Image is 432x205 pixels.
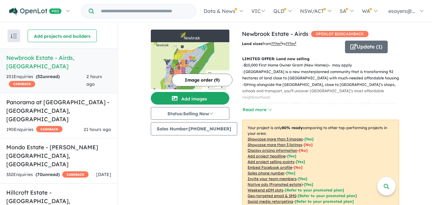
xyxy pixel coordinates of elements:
button: Add images [151,92,229,105]
div: 190 Enquir ies [6,126,63,134]
u: Native ads (Promoted estate) [248,182,303,187]
button: Status:Selling Now [151,107,229,120]
strong: ( unread) [36,74,60,79]
div: 332 Enquir ies [6,171,89,179]
strong: ( unread) [36,172,60,177]
span: [ No ] [294,165,303,170]
span: to [282,41,296,46]
u: ??? m [271,41,282,46]
sup: 2 [280,41,282,44]
p: - [GEOGRAPHIC_DATA] is a new masterplanned community that is transforming 92 hectares of land clo... [242,69,404,82]
img: sort.svg [11,34,17,38]
button: Update (1) [345,41,388,53]
span: esayers@... [388,8,415,14]
span: [ Yes ] [298,176,307,181]
img: Newbrook Estate - Airds Logo [153,32,227,40]
span: [Refer to your promoted plan] [295,199,354,204]
b: Land sizes [242,41,262,46]
u: Sales phone number [248,171,285,175]
button: Add projects and builders [28,30,97,42]
p: LIMITED OFFER: Land now selling [242,56,399,62]
u: Social media retargeting [248,199,293,204]
span: CASHBACK [9,81,35,87]
p: - Access to [GEOGRAPHIC_DATA], with tree canopies creating a wildlife corridor that connects to [... [242,101,404,114]
h5: Mondo Estate - [PERSON_NAME][GEOGRAPHIC_DATA] , [GEOGRAPHIC_DATA] [6,143,111,168]
div: 251 Enquir ies [6,73,86,88]
span: 70 [37,172,42,177]
span: [ Yes ] [296,159,305,164]
span: CASHBACK [62,171,89,178]
p: - $10,000 First Home Owner Grant (New Homes)~ may apply [242,62,404,68]
span: [ No ] [304,142,313,147]
b: 80 % ready [282,125,303,130]
button: Read more [242,106,272,113]
u: Add project selling-points [248,159,294,164]
h5: Newbrook Estate - Airds , [GEOGRAPHIC_DATA] [6,54,111,71]
span: OPENLOT $ 200 CASHBACK [311,31,369,37]
span: [Refer to your promoted plan] [298,193,357,198]
u: Add project headline [248,154,286,158]
h5: Panorama at [GEOGRAPHIC_DATA] - [GEOGRAPHIC_DATA] , [GEOGRAPHIC_DATA] [6,98,111,123]
p: - Sitting alongside the [GEOGRAPHIC_DATA], close to [GEOGRAPHIC_DATA]’s shops, schools and transp... [242,82,404,101]
span: 52 [37,74,42,79]
img: Newbrook Estate - Airds [151,42,229,89]
sup: 2 [295,41,296,44]
span: [ Yes ] [286,171,295,175]
span: 2 hours ago [86,74,102,87]
span: [ Yes ] [304,137,314,141]
u: Embed Facebook profile [248,165,292,170]
u: Geo-targeted email & SMS [248,193,296,198]
span: [Yes] [304,182,313,187]
span: CASHBACK [36,126,63,132]
a: Newbrook Estate - Airds [242,30,309,37]
span: [ No ] [299,148,308,153]
u: Weekend eDM slots [248,188,283,192]
u: Showcase more than 3 listings [248,142,302,147]
u: Display pricing information [248,148,297,153]
button: Sales Number:[PHONE_NUMBER] [151,122,237,135]
u: Showcase more than 3 images [248,137,303,141]
span: 21 hours ago [84,127,111,132]
a: Newbrook Estate - Airds LogoNewbrook Estate - Airds [151,30,229,89]
button: Image order (9) [172,74,232,86]
u: Invite your team members [248,176,297,181]
u: ???m [286,41,296,46]
img: Openlot PRO Logo White [9,8,62,15]
input: Try estate name, suburb, builder or developer [95,4,195,18]
span: [DATE] [96,172,111,177]
p: from [242,41,340,47]
span: [ Yes ] [287,154,296,158]
span: [Refer to your promoted plan] [285,188,344,192]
